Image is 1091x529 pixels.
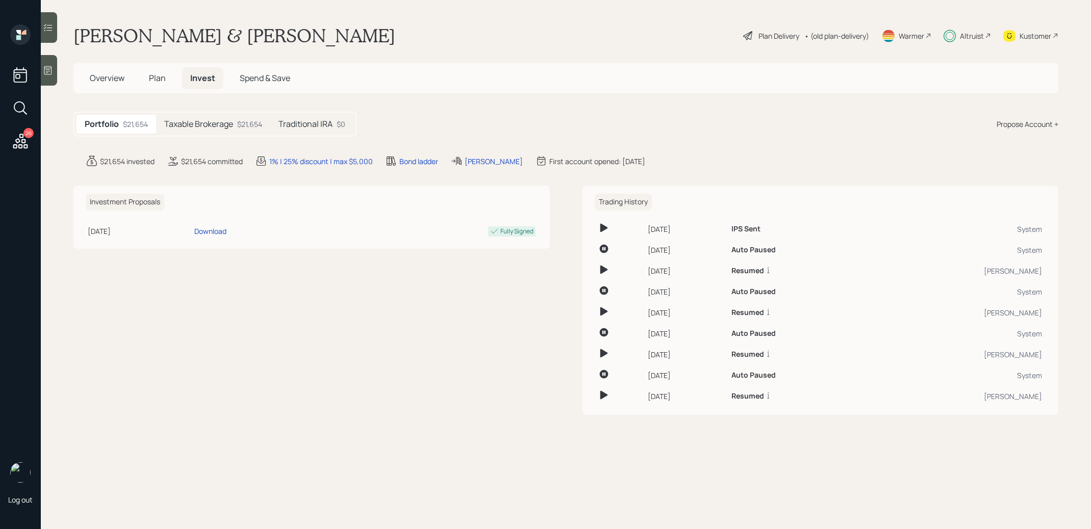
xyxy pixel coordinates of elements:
h6: Trading History [595,194,652,210]
h1: [PERSON_NAME] & [PERSON_NAME] [73,24,395,47]
div: System [872,370,1042,381]
div: Altruist [960,31,984,41]
div: [DATE] [648,307,723,318]
div: System [872,245,1042,255]
span: Spend & Save [240,72,290,84]
div: Log out [8,495,33,505]
div: [DATE] [648,266,723,276]
div: [PERSON_NAME] [872,391,1042,402]
div: Bond ladder [399,156,438,167]
div: [DATE] [648,245,723,255]
div: First account opened: [DATE] [549,156,645,167]
div: $21,654 [237,119,262,129]
div: 26 [23,128,34,138]
div: [PERSON_NAME] [872,349,1042,360]
h6: Resumed [731,350,764,359]
h6: Investment Proposals [86,194,164,210]
div: System [872,224,1042,234]
div: Fully Signed [500,227,534,236]
div: [DATE] [648,286,723,297]
h6: Resumed [731,267,764,275]
h5: Traditional IRA [278,119,333,129]
div: $21,654 committed [181,156,243,167]
div: [DATE] [648,370,723,381]
h6: Resumed [731,392,764,401]
div: Kustomer [1020,31,1051,41]
h5: Portfolio [85,119,119,129]
div: [PERSON_NAME] [872,307,1042,318]
div: $21,654 [123,119,148,129]
span: Plan [149,72,166,84]
div: System [872,328,1042,339]
div: Propose Account + [997,119,1058,129]
h6: Auto Paused [731,287,776,296]
h5: Taxable Brokerage [164,119,233,129]
div: $21,654 invested [100,156,155,167]
div: Plan Delivery [758,31,799,41]
div: Download [194,226,226,236]
h6: Auto Paused [731,329,776,338]
div: System [872,286,1042,297]
div: • (old plan-delivery) [804,31,869,41]
div: 1% | 25% discount | max $5,000 [269,156,373,167]
div: [DATE] [88,226,190,236]
h6: Auto Paused [731,246,776,254]
span: Overview [90,72,124,84]
div: [DATE] [648,391,723,402]
img: treva-nostdahl-headshot.png [10,462,31,483]
span: Invest [190,72,215,84]
div: [PERSON_NAME] [465,156,523,167]
h6: IPS Sent [731,225,760,233]
div: [DATE] [648,349,723,360]
h6: Auto Paused [731,371,776,380]
div: $0 [337,119,345,129]
div: Warmer [899,31,924,41]
div: [PERSON_NAME] [872,266,1042,276]
div: [DATE] [648,224,723,234]
div: [DATE] [648,328,723,339]
h6: Resumed [731,308,764,317]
